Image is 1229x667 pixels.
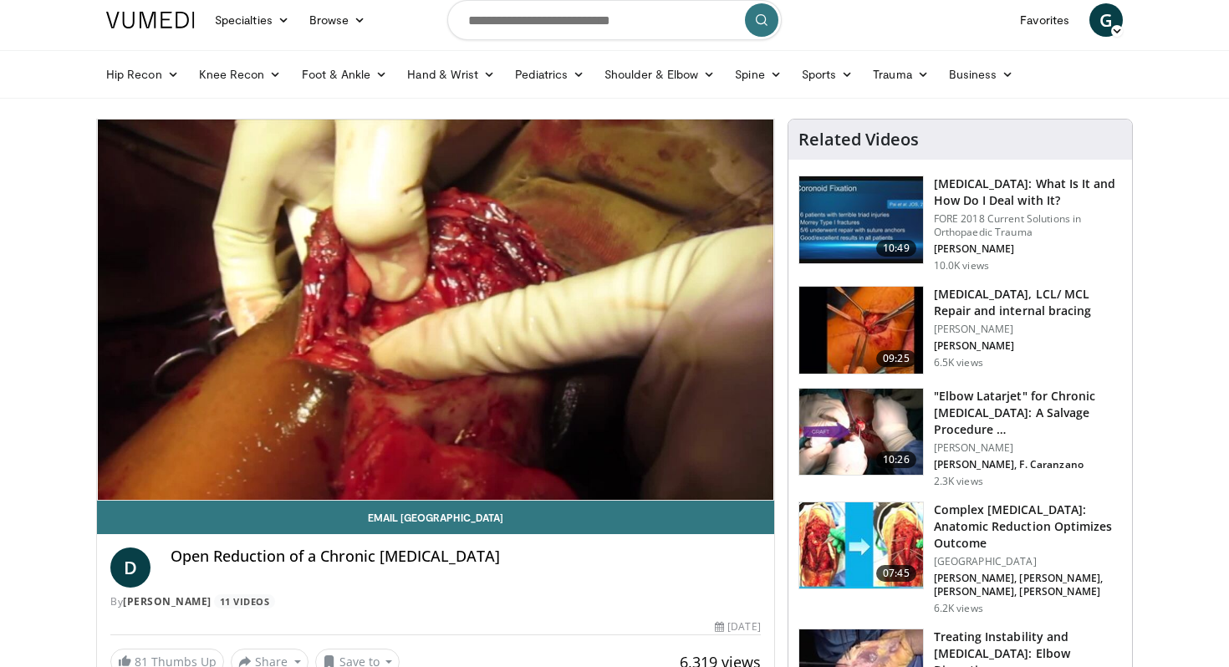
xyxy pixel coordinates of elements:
div: [DATE] [715,619,760,634]
p: 2.3K views [934,475,983,488]
a: Email [GEOGRAPHIC_DATA] [97,501,774,534]
p: [PERSON_NAME], [PERSON_NAME], [PERSON_NAME], [PERSON_NAME] [934,572,1122,598]
p: [PERSON_NAME] [934,323,1122,336]
p: 10.0K views [934,259,989,272]
a: Spine [725,58,791,91]
a: Hand & Wrist [397,58,505,91]
video-js: Video Player [97,120,774,501]
p: [PERSON_NAME] [934,242,1122,256]
a: 09:25 [MEDICAL_DATA], LCL/ MCL Repair and internal bracing [PERSON_NAME] [PERSON_NAME] 6.5K views [798,286,1122,374]
h3: "Elbow Latarjet" for Chronic [MEDICAL_DATA]: A Salvage Procedure … [934,388,1122,438]
h3: Complex [MEDICAL_DATA]: Anatomic Reduction Optimizes Outcome [934,502,1122,552]
img: d65db90a-120c-4cca-8e90-6a689972cbf4.150x105_q85_crop-smart_upscale.jpg [799,287,923,374]
img: 87bfdc82-efac-4e11-adae-ebe37a6867b8.150x105_q85_crop-smart_upscale.jpg [799,176,923,263]
p: [GEOGRAPHIC_DATA] [934,555,1122,568]
a: Favorites [1010,3,1079,37]
img: 2702f100-84ae-4858-ad82-4993fb027fcd.150x105_q85_crop-smart_upscale.jpg [799,502,923,589]
img: f0271885-6ef3-415e-80b2-d8c8fc017db6.150x105_q85_crop-smart_upscale.jpg [799,389,923,476]
img: VuMedi Logo [106,12,195,28]
p: 6.5K views [934,356,983,369]
h3: [MEDICAL_DATA], LCL/ MCL Repair and internal bracing [934,286,1122,319]
p: FORE 2018 Current Solutions in Orthopaedic Trauma [934,212,1122,239]
a: Sports [792,58,864,91]
a: [PERSON_NAME] [123,594,212,608]
span: 07:45 [876,565,916,582]
a: G [1089,3,1123,37]
p: [PERSON_NAME] [934,441,1122,455]
span: 10:26 [876,451,916,468]
a: Trauma [863,58,939,91]
span: 10:49 [876,240,916,257]
a: D [110,547,150,588]
div: By [110,594,761,609]
a: 07:45 Complex [MEDICAL_DATA]: Anatomic Reduction Optimizes Outcome [GEOGRAPHIC_DATA] [PERSON_NAME... [798,502,1122,615]
a: Hip Recon [96,58,189,91]
p: [PERSON_NAME], F. Caranzano [934,458,1122,471]
h4: Related Videos [798,130,919,150]
p: [PERSON_NAME] [934,339,1122,353]
a: Pediatrics [505,58,594,91]
a: Business [939,58,1024,91]
a: 11 Videos [214,594,275,608]
a: Knee Recon [189,58,292,91]
h3: [MEDICAL_DATA]: What Is It and How Do I Deal with It? [934,176,1122,209]
a: 10:26 "Elbow Latarjet" for Chronic [MEDICAL_DATA]: A Salvage Procedure … [PERSON_NAME] [PERSON_NA... [798,388,1122,488]
span: 09:25 [876,350,916,367]
a: Browse [299,3,376,37]
a: Specialties [205,3,299,37]
p: 6.2K views [934,602,983,615]
a: Foot & Ankle [292,58,398,91]
a: 10:49 [MEDICAL_DATA]: What Is It and How Do I Deal with It? FORE 2018 Current Solutions in Orthop... [798,176,1122,272]
a: Shoulder & Elbow [594,58,725,91]
h4: Open Reduction of a Chronic [MEDICAL_DATA] [171,547,761,566]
